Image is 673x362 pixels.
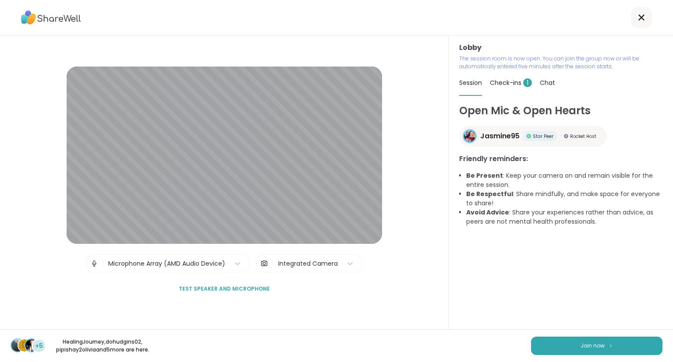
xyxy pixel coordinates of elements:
img: HealingJourney [11,339,24,351]
img: ShareWell Logo [21,7,81,28]
span: Chat [540,78,555,87]
img: Rocket Host [564,134,568,138]
div: Integrated Camera [278,259,338,268]
span: Test speaker and microphone [179,285,270,293]
li: : Share your experiences rather than advice, as peers are not mental health professionals. [466,208,662,226]
span: 1 [523,78,532,87]
img: ShareWell Logomark [608,343,613,348]
button: Join now [531,337,662,355]
img: Star Peer [527,134,531,138]
h3: Friendly reminders: [459,154,662,164]
span: +5 [35,341,43,351]
div: Microphone Array (AMD Audio Device) [108,259,225,268]
span: Rocket Host [570,133,596,140]
a: Jasmine95Jasmine95Star PeerStar PeerRocket HostRocket Host [459,126,607,147]
li: : Share mindfully, and make space for everyone to share! [466,190,662,208]
h1: Open Mic & Open Hearts [459,103,662,119]
b: Be Present [466,171,503,180]
img: Jasmine95 [464,130,475,142]
b: Avoid Advice [466,208,509,217]
p: HealingJourney , dohudgins02 , pipishay2olivia and 5 more are here. [53,338,152,354]
b: Be Respectful [466,190,513,198]
span: Join now [581,342,605,350]
span: Star Peer [533,133,553,140]
button: Test speaker and microphone [175,280,273,298]
li: : Keep your camera on and remain visible for the entire session. [466,171,662,190]
img: pipishay2olivia [25,339,38,351]
span: d [22,340,27,351]
span: Session [459,78,482,87]
span: Check-ins [490,78,532,87]
img: Microphone [90,255,98,272]
h3: Lobby [459,42,662,53]
span: | [102,255,104,272]
p: The session room is now open. You can join the group now or will be automatically entered five mi... [459,55,662,70]
img: Camera [260,255,268,272]
span: | [272,255,274,272]
span: Jasmine95 [480,131,520,141]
